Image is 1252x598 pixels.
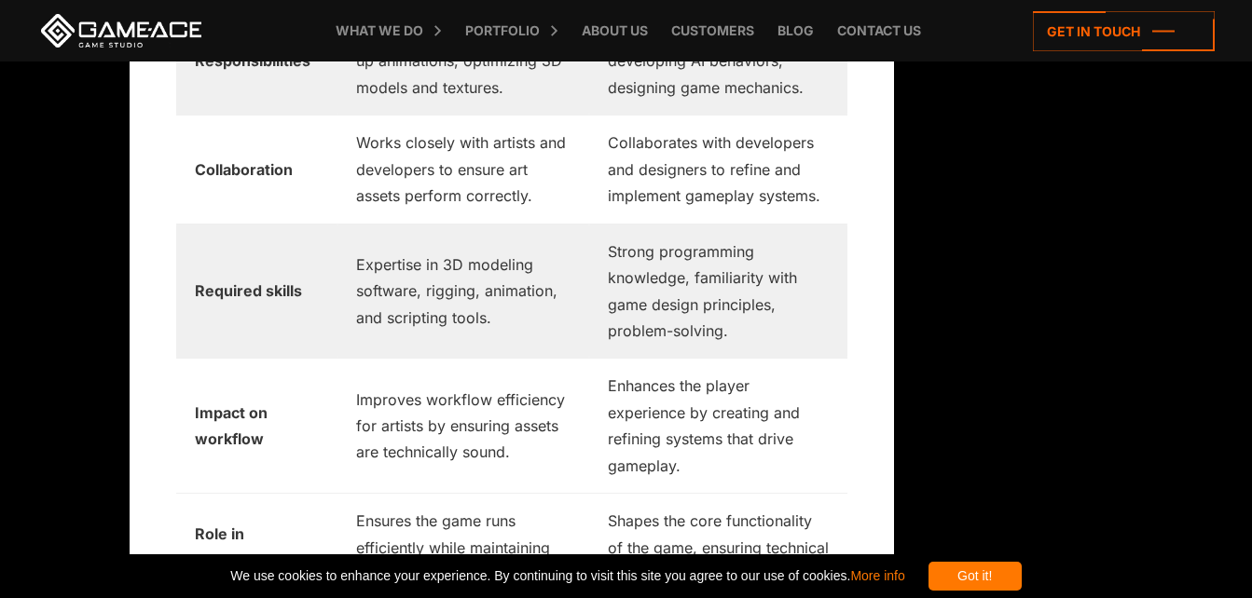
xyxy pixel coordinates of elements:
[337,359,589,494] td: Improves workflow efficiency for artists by ensuring assets are technically sound.
[589,116,847,224] td: Collaborates with developers and designers to refine and implement gameplay systems.
[195,160,293,179] strong: Collaboration
[929,562,1022,591] div: Got it!
[337,116,589,224] td: Works closely with artists and developers to ensure art assets perform correctly.
[195,403,268,448] strong: Impact on workflow
[589,224,847,359] td: Strong programming knowledge, familiarity with game design principles, problem-solving.
[195,524,293,569] strong: Role in development
[337,224,589,359] td: Expertise in 3D modeling software, rigging, animation, and scripting tools.
[195,281,302,300] strong: Required skills
[850,568,904,583] a: More info
[589,359,847,494] td: Enhances the player experience by creating and refining systems that drive gameplay.
[1033,11,1215,51] a: Get in touch
[230,562,904,591] span: We use cookies to enhance your experience. By continuing to visit this site you agree to our use ...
